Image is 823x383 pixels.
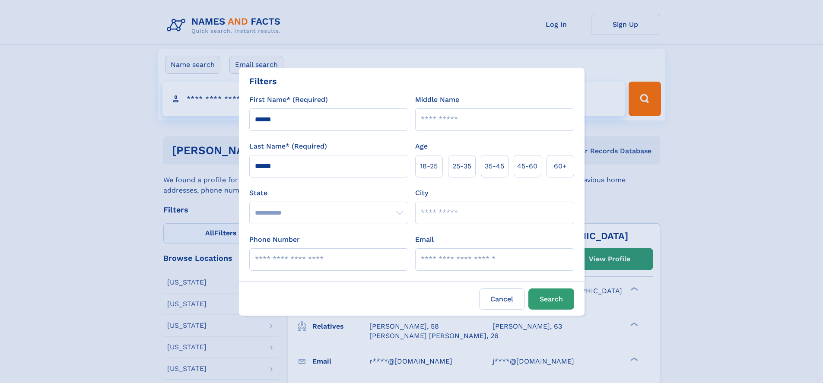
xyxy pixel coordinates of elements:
div: Filters [249,75,277,88]
label: Phone Number [249,234,300,245]
label: Cancel [479,288,525,310]
span: 25‑35 [452,161,471,171]
label: Last Name* (Required) [249,141,327,152]
span: 45‑60 [517,161,537,171]
label: State [249,188,408,198]
button: Search [528,288,574,310]
label: City [415,188,428,198]
span: 60+ [554,161,567,171]
span: 35‑45 [485,161,504,171]
label: First Name* (Required) [249,95,328,105]
label: Email [415,234,434,245]
label: Middle Name [415,95,459,105]
label: Age [415,141,428,152]
span: 18‑25 [420,161,438,171]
